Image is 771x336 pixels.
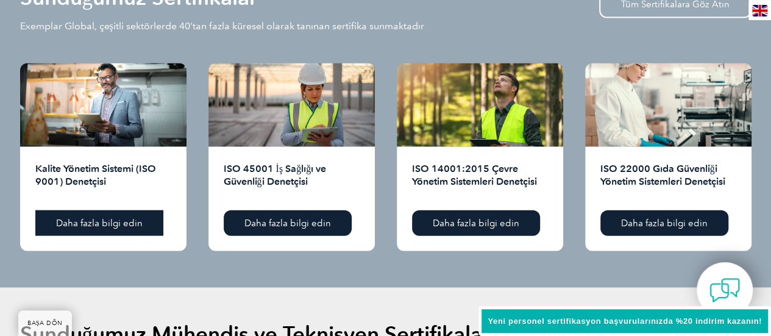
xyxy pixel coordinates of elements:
img: en [752,5,767,16]
font: ISO 45001 İş Sağlığı ve Güvenliği Denetçisi [224,163,327,187]
font: Daha fazla bilgi edin [244,218,331,229]
a: Daha fazla bilgi edin [35,210,163,236]
font: Kalite Yönetim Sistemi (ISO 9001) Denetçisi [35,163,156,187]
font: Exemplar Global, çeşitli sektörlerde 40'tan fazla küresel olarak tanınan sertifika sunmaktadır [20,20,424,32]
font: ISO 14001:2015 Çevre Yönetim Sistemleri Denetçisi [412,163,537,187]
a: Daha fazla bilgi edin [600,210,728,236]
img: contact-chat.png [709,275,740,306]
font: Daha fazla bilgi edin [433,218,519,229]
font: BAŞA DÖN [27,320,63,327]
font: Daha fazla bilgi edin [621,218,708,229]
font: Yeni personel sertifikasyon başvurularınızda %20 indirim kazanın! [488,316,762,326]
a: Daha fazla bilgi edin [224,210,352,236]
font: Daha fazla bilgi edin [56,218,143,229]
font: ISO 22000 Gıda Güvenliği Yönetim Sistemleri Denetçisi [600,163,725,187]
a: BAŞA DÖN [18,310,72,336]
a: Daha fazla bilgi edin [412,210,540,236]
